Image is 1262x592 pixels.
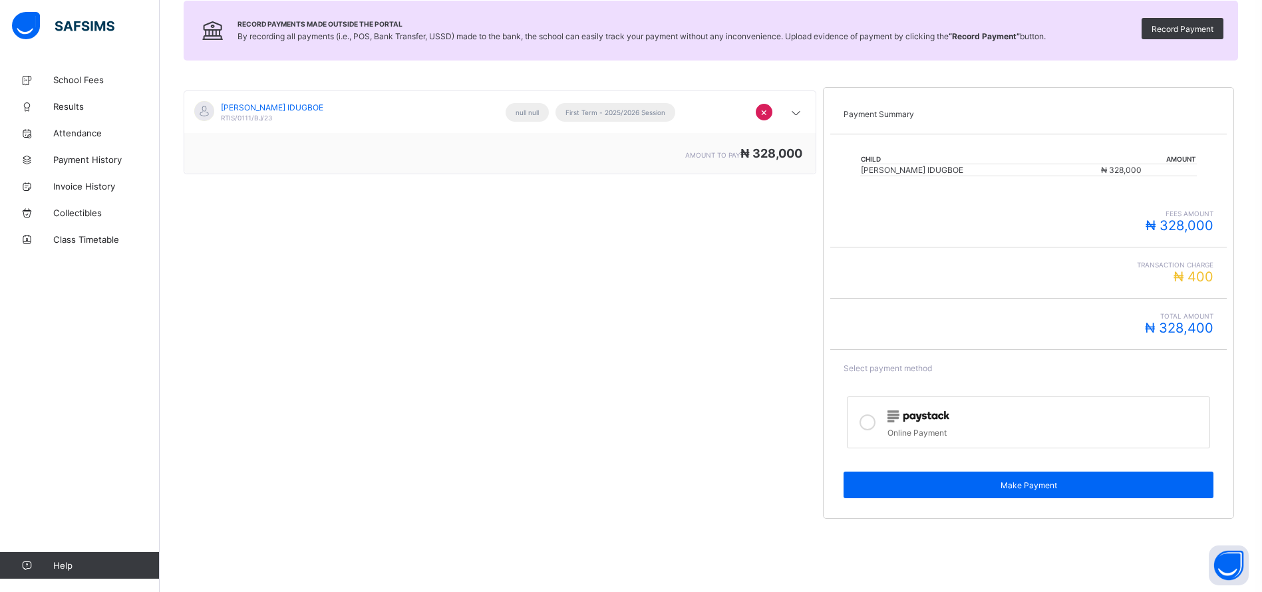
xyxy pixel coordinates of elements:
[844,261,1213,269] span: Transaction charge
[860,164,1100,176] td: [PERSON_NAME] IDUGBOE
[53,154,160,165] span: Payment History
[760,105,768,118] span: ×
[1145,320,1213,336] span: ₦ 328,400
[12,12,114,40] img: safsims
[788,106,804,120] i: arrow
[844,363,932,373] span: Select payment method
[53,208,160,218] span: Collectibles
[860,154,1100,164] th: Child
[53,181,160,192] span: Invoice History
[949,31,1020,41] b: “Record Payment”
[53,101,160,112] span: Results
[1100,154,1197,164] th: Amount
[184,90,816,174] div: [object Object]
[53,560,159,571] span: Help
[53,128,160,138] span: Attendance
[516,108,539,116] span: null null
[53,234,160,245] span: Class Timetable
[1152,24,1213,34] span: Record Payment
[53,74,160,85] span: School Fees
[1209,545,1249,585] button: Open asap
[854,480,1203,490] span: Make Payment
[1101,165,1142,175] span: ₦ 328,000
[1174,269,1213,285] span: ₦ 400
[685,151,740,159] span: amount to pay
[740,146,802,160] span: ₦ 328,000
[221,102,323,112] span: [PERSON_NAME] IDUGBOE
[1146,218,1213,233] span: ₦ 328,000
[887,424,1203,438] div: Online Payment
[221,114,272,122] span: RTIS/0111/BJ/23
[237,31,1046,41] span: By recording all payments (i.e., POS, Bank Transfer, USSD) made to the bank, the school can easil...
[844,210,1213,218] span: fees amount
[844,312,1213,320] span: Total Amount
[237,20,1046,28] span: Record Payments Made Outside the Portal
[887,410,949,422] img: paystack.0b99254114f7d5403c0525f3550acd03.svg
[844,109,1213,119] p: Payment Summary
[565,108,665,116] span: First Term - 2025/2026 Session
